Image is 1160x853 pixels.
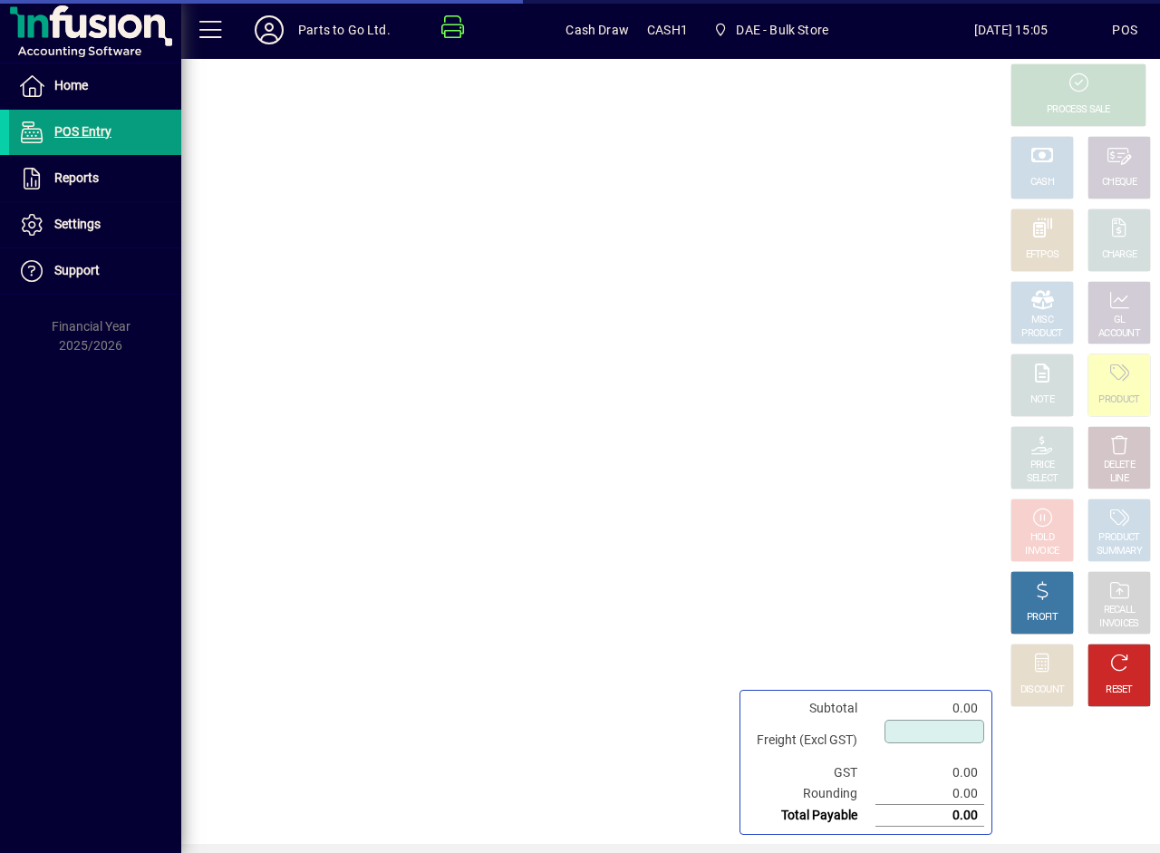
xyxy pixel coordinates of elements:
a: Home [9,63,181,109]
div: CASH [1030,176,1054,189]
div: DISCOUNT [1020,683,1064,697]
a: Support [9,248,181,294]
div: HOLD [1030,531,1054,545]
a: Settings [9,202,181,247]
td: 0.00 [875,698,984,719]
div: NOTE [1030,393,1054,407]
a: Reports [9,156,181,201]
div: PROFIT [1027,611,1058,625]
span: Home [54,78,88,92]
div: GL [1114,314,1126,327]
div: SUMMARY [1097,545,1142,558]
span: DAE - Bulk Store [706,14,836,46]
td: Rounding [748,783,875,805]
div: RESET [1106,683,1133,697]
div: INVOICES [1099,617,1138,631]
div: LINE [1110,472,1128,486]
div: MISC [1031,314,1053,327]
div: INVOICE [1025,545,1058,558]
td: Freight (Excl GST) [748,719,875,762]
span: [DATE] 15:05 [910,15,1113,44]
div: ACCOUNT [1098,327,1140,341]
div: PRODUCT [1098,531,1139,545]
div: PRICE [1030,459,1055,472]
td: 0.00 [875,783,984,805]
span: POS Entry [54,124,111,139]
div: EFTPOS [1026,248,1059,262]
button: Profile [240,14,298,46]
td: 0.00 [875,805,984,827]
div: SELECT [1027,472,1058,486]
span: Cash Draw [565,15,629,44]
span: Reports [54,170,99,185]
div: DELETE [1104,459,1135,472]
span: Settings [54,217,101,231]
span: Support [54,263,100,277]
div: Parts to Go Ltd. [298,15,391,44]
div: PROCESS SALE [1047,103,1110,117]
div: CHEQUE [1102,176,1136,189]
div: PRODUCT [1098,393,1139,407]
div: POS [1112,15,1137,44]
div: PRODUCT [1021,327,1062,341]
div: CHARGE [1102,248,1137,262]
td: GST [748,762,875,783]
td: Subtotal [748,698,875,719]
span: DAE - Bulk Store [736,15,828,44]
span: CASH1 [647,15,688,44]
td: Total Payable [748,805,875,827]
div: RECALL [1104,604,1136,617]
td: 0.00 [875,762,984,783]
